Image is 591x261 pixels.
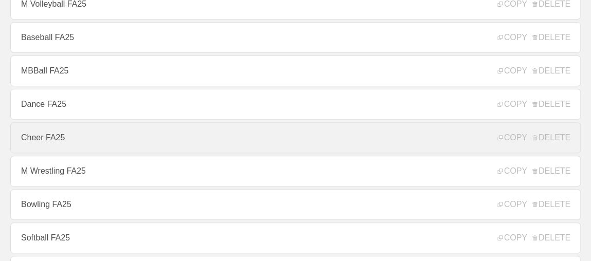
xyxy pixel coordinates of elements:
span: DELETE [532,33,570,42]
span: DELETE [532,133,570,142]
span: COPY [497,66,527,76]
iframe: Chat Widget [406,142,591,261]
a: MBBall FA25 [10,55,581,86]
span: DELETE [532,66,570,76]
a: Bowling FA25 [10,189,581,220]
span: COPY [497,133,527,142]
a: Cheer FA25 [10,122,581,153]
a: M Wrestling FA25 [10,156,581,187]
span: DELETE [532,100,570,109]
span: COPY [497,100,527,109]
a: Softball FA25 [10,222,581,253]
a: Dance FA25 [10,89,581,120]
a: Baseball FA25 [10,22,581,53]
span: COPY [497,33,527,42]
